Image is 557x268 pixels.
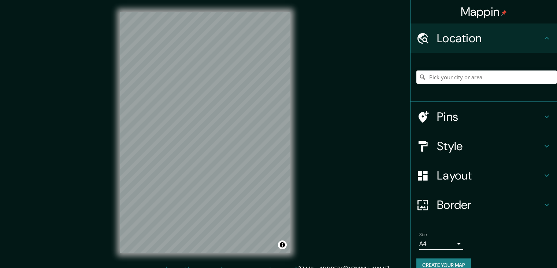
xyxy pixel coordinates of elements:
div: A4 [419,238,463,250]
div: Pins [411,102,557,131]
h4: Layout [437,168,542,183]
button: Toggle attribution [278,240,287,249]
h4: Border [437,198,542,212]
h4: Pins [437,109,542,124]
h4: Mappin [461,4,507,19]
div: Location [411,23,557,53]
div: Layout [411,161,557,190]
h4: Style [437,139,542,153]
img: pin-icon.png [501,10,507,16]
input: Pick your city or area [416,70,557,84]
label: Size [419,232,427,238]
h4: Location [437,31,542,46]
div: Style [411,131,557,161]
canvas: Map [120,12,290,253]
div: Border [411,190,557,220]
